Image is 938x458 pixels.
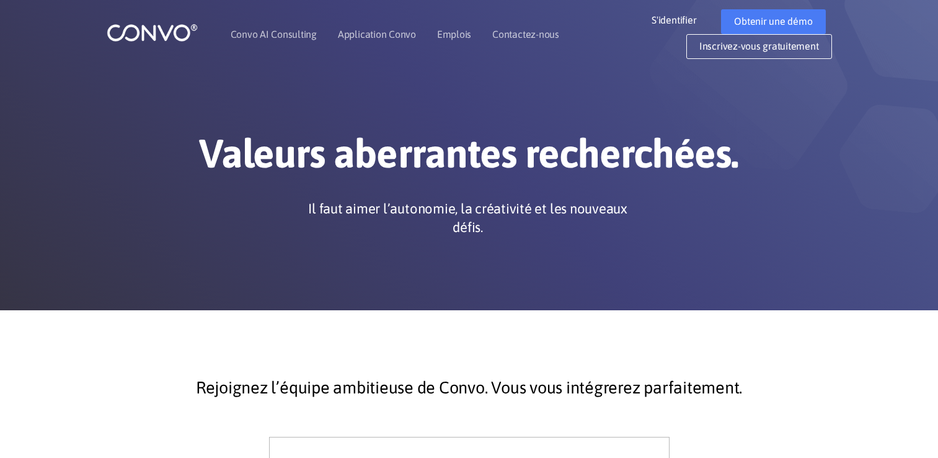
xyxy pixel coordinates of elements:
a: Convo AI Consulting [231,29,317,39]
a: Inscrivez-vous gratuitement [686,34,832,59]
a: Application Convo [338,29,416,39]
p: Il faut aimer l’autonomie, la créativité et les nouveaux défis. [301,199,635,236]
a: Contactez-nous [492,29,559,39]
a: S'identifier [652,9,715,29]
p: Rejoignez l’équipe ambitieuse de Convo. Vous vous intégrerez parfaitement. [135,372,804,403]
img: logo_1.png [107,23,198,42]
a: Emplois [437,29,471,39]
h1: Valeurs aberrantes recherchées. [125,130,813,187]
a: Obtenir une démo [721,9,825,34]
